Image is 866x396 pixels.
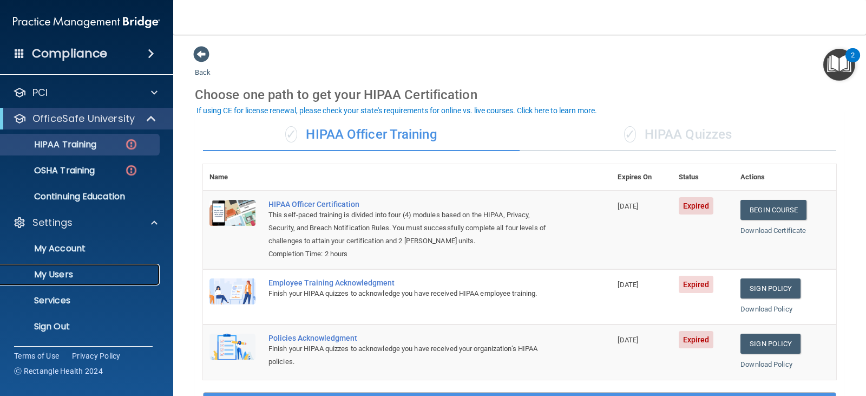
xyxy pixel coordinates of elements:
div: Policies Acknowledgment [268,334,557,342]
div: Finish your HIPAA quizzes to acknowledge you have received your organization’s HIPAA policies. [268,342,557,368]
a: Sign Policy [740,334,801,354]
div: HIPAA Quizzes [520,119,836,151]
a: Privacy Policy [72,350,121,361]
a: PCI [13,86,158,99]
p: My Account [7,243,155,254]
a: Back [195,55,211,76]
span: [DATE] [618,202,638,210]
a: HIPAA Officer Certification [268,200,557,209]
a: Download Certificate [740,226,806,235]
img: danger-circle.6113f641.png [124,138,138,151]
div: Choose one path to get your HIPAA Certification [195,79,844,111]
p: Continuing Education [7,191,155,202]
a: OfficeSafe University [13,112,157,125]
div: HIPAA Officer Training [203,119,520,151]
span: [DATE] [618,336,638,344]
span: ✓ [285,126,297,142]
div: This self-paced training is divided into four (4) modules based on the HIPAA, Privacy, Security, ... [268,209,557,248]
div: Finish your HIPAA quizzes to acknowledge you have received HIPAA employee training. [268,287,557,300]
span: Ⓒ Rectangle Health 2024 [14,366,103,376]
p: My Users [7,269,155,280]
a: Settings [13,216,158,229]
div: Employee Training Acknowledgment [268,278,557,287]
span: Expired [679,197,714,215]
div: Completion Time: 2 hours [268,248,557,261]
a: Download Policy [740,305,792,313]
span: Expired [679,331,714,348]
div: 2 [851,55,855,69]
p: Settings [32,216,73,229]
a: Terms of Use [14,350,59,361]
th: Actions [734,164,836,191]
th: Name [203,164,262,191]
h4: Compliance [32,46,107,61]
a: Download Policy [740,360,792,368]
a: Sign Policy [740,278,801,298]
span: Expired [679,276,714,293]
img: danger-circle.6113f641.png [124,164,138,177]
span: ✓ [624,126,636,142]
button: If using CE for license renewal, please check your state's requirements for online vs. live cours... [195,105,599,116]
p: Services [7,295,155,306]
p: Sign Out [7,321,155,332]
button: Open Resource Center, 2 new notifications [823,49,855,81]
p: OSHA Training [7,165,95,176]
span: [DATE] [618,281,638,289]
a: Begin Course [740,200,806,220]
th: Status [672,164,734,191]
p: HIPAA Training [7,139,96,150]
div: If using CE for license renewal, please check your state's requirements for online vs. live cours... [196,107,597,114]
th: Expires On [611,164,672,191]
p: OfficeSafe University [32,112,135,125]
p: PCI [32,86,48,99]
img: PMB logo [13,11,160,33]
